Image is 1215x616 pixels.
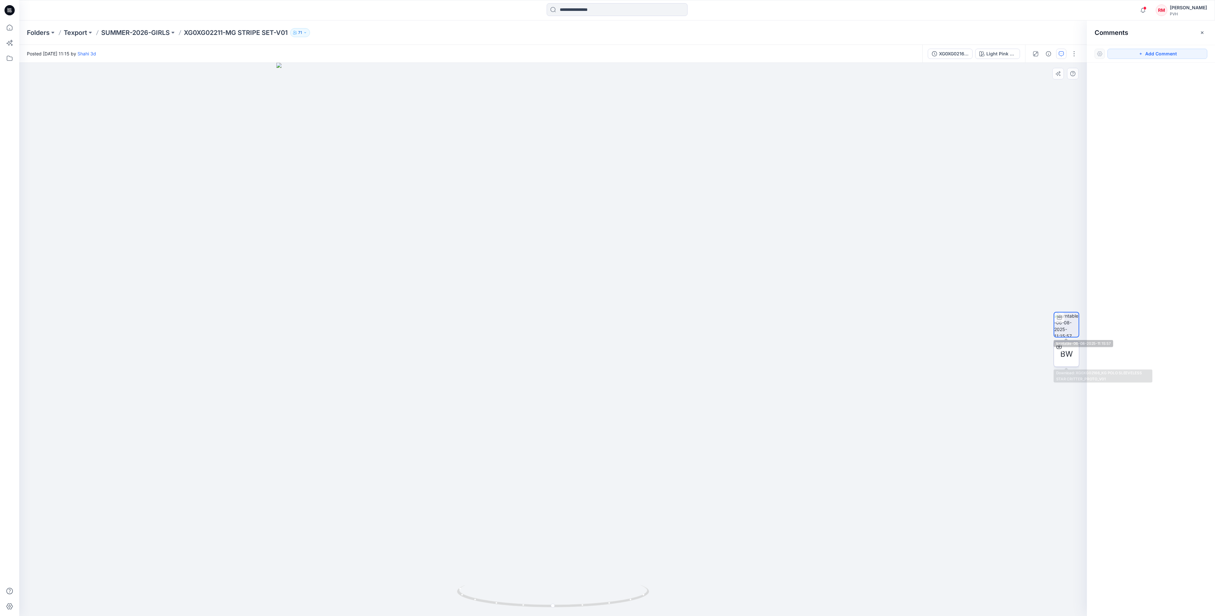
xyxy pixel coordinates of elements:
span: Posted [DATE] 11:15 by [27,50,96,57]
a: Shahi 3d [77,51,96,56]
div: RM [1156,4,1167,16]
a: Folders [27,28,50,37]
div: XG0XG02166_KG POLO SLEEVELESS STAR CRITTER_PROTO_V01 [939,50,968,57]
button: 71 [290,28,310,37]
div: [PERSON_NAME] [1170,4,1207,12]
button: XG0XG02166_KG POLO SLEEVELESS STAR CRITTER_PROTO_V01 [928,49,973,59]
a: SUMMER-2026-GIRLS [101,28,170,37]
span: BW [1060,348,1073,360]
div: PVH [1170,12,1207,16]
button: Add Comment [1107,49,1207,59]
img: turntable-06-08-2025-11:15:57 [1054,312,1079,337]
div: Light Pink - TOG [986,50,1016,57]
p: 71 [298,29,302,36]
button: Details [1043,49,1054,59]
p: XG0XG02211-MG STRIPE SET-V01 [184,28,288,37]
a: Texport [64,28,87,37]
button: Light Pink - TOG [975,49,1020,59]
h2: Comments [1095,29,1128,36]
